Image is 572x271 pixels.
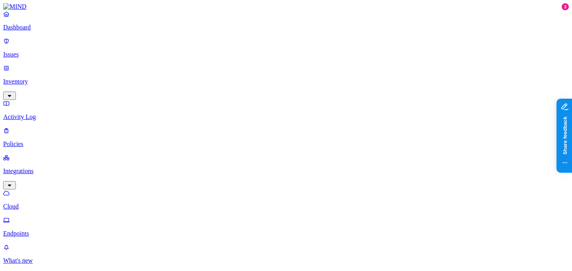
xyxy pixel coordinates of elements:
p: Policies [3,140,569,148]
p: Endpoints [3,230,569,237]
p: Issues [3,51,569,58]
a: Endpoints [3,216,569,237]
p: Dashboard [3,24,569,31]
p: Inventory [3,78,569,85]
a: Inventory [3,64,569,99]
a: Issues [3,37,569,58]
a: Integrations [3,154,569,188]
p: Cloud [3,203,569,210]
a: Activity Log [3,100,569,121]
a: What's new [3,244,569,264]
p: Integrations [3,168,569,175]
a: Dashboard [3,10,569,31]
p: Activity Log [3,113,569,121]
a: Policies [3,127,569,148]
a: Cloud [3,189,569,210]
p: What's new [3,257,569,264]
div: 3 [562,3,569,10]
img: MIND [3,3,27,10]
a: MIND [3,3,569,10]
